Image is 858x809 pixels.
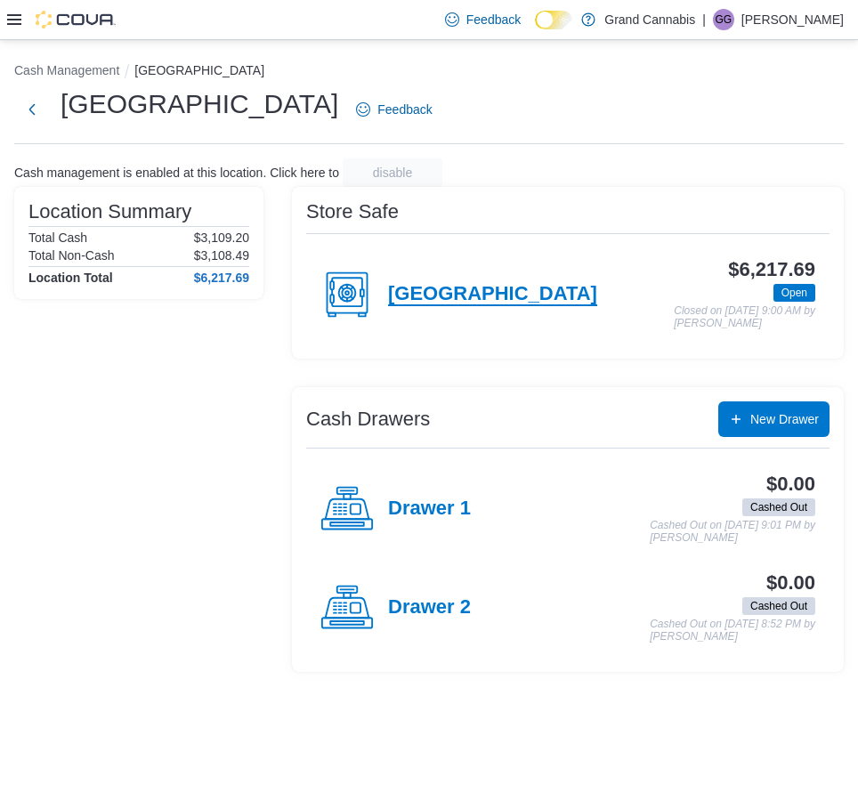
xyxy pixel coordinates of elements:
[650,619,815,643] p: Cashed Out on [DATE] 8:52 PM by [PERSON_NAME]
[781,285,807,301] span: Open
[535,11,572,29] input: Dark Mode
[36,11,116,28] img: Cova
[388,596,471,619] h4: Drawer 2
[28,271,113,285] h4: Location Total
[388,498,471,521] h4: Drawer 1
[28,231,87,245] h6: Total Cash
[14,92,50,127] button: Next
[194,231,249,245] p: $3,109.20
[28,248,115,263] h6: Total Non-Cash
[349,92,439,127] a: Feedback
[674,305,815,329] p: Closed on [DATE] 9:00 AM by [PERSON_NAME]
[766,473,815,495] h3: $0.00
[702,9,706,30] p: |
[750,410,819,428] span: New Drawer
[306,409,430,430] h3: Cash Drawers
[194,248,249,263] p: $3,108.49
[535,29,536,30] span: Dark Mode
[194,271,249,285] h4: $6,217.69
[650,520,815,544] p: Cashed Out on [DATE] 9:01 PM by [PERSON_NAME]
[718,401,830,437] button: New Drawer
[741,9,844,30] p: [PERSON_NAME]
[742,498,815,516] span: Cashed Out
[388,283,597,306] h4: [GEOGRAPHIC_DATA]
[466,11,521,28] span: Feedback
[14,166,339,180] p: Cash management is enabled at this location. Click here to
[716,9,733,30] span: GG
[377,101,432,118] span: Feedback
[773,284,815,302] span: Open
[14,63,119,77] button: Cash Management
[134,63,264,77] button: [GEOGRAPHIC_DATA]
[750,598,807,614] span: Cashed Out
[750,499,807,515] span: Cashed Out
[28,201,191,222] h3: Location Summary
[604,9,695,30] p: Grand Cannabis
[373,164,412,182] span: disable
[438,2,528,37] a: Feedback
[728,259,815,280] h3: $6,217.69
[14,61,844,83] nav: An example of EuiBreadcrumbs
[343,158,442,187] button: disable
[61,86,338,122] h1: [GEOGRAPHIC_DATA]
[742,597,815,615] span: Cashed Out
[713,9,734,30] div: Greg Gaudreau
[766,572,815,594] h3: $0.00
[306,201,399,222] h3: Store Safe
